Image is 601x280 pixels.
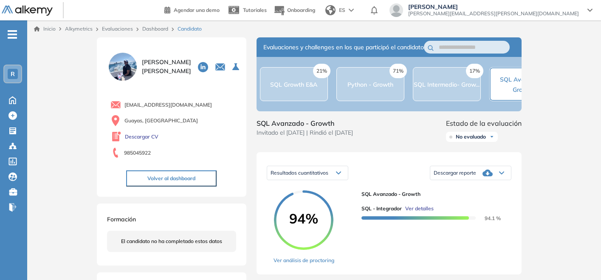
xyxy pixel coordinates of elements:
[408,3,579,10] span: [PERSON_NAME]
[414,81,480,88] span: SQL Intermedio- Grow...
[2,6,53,16] img: Logo
[263,43,424,52] span: Evaluaciones y challenges en los que participó el candidato
[361,205,402,212] span: SQL - Integrador
[313,64,330,78] span: 21%
[287,7,315,13] span: Onboarding
[178,25,202,33] span: Candidato
[349,8,354,12] img: arrow
[164,4,220,14] a: Agendar una demo
[126,170,217,187] button: Volver al dashboard
[274,1,315,20] button: Onboarding
[107,51,138,82] img: PROFILE_MENU_LOGO_USER
[65,25,93,32] span: Alkymetrics
[174,7,220,13] span: Agendar una demo
[274,212,333,225] span: 94%
[257,128,353,137] span: Invitado el [DATE] | Rindió el [DATE]
[125,133,158,141] a: Descargar CV
[325,5,336,15] img: world
[347,81,393,88] span: Python - Growth
[274,257,334,264] a: Ver análisis de proctoring
[474,215,501,221] span: 94.1 %
[107,215,136,223] span: Formación
[456,133,486,140] span: No evaluado
[446,118,522,128] span: Estado de la evaluación
[243,7,267,13] span: Tutoriales
[559,239,601,280] iframe: Chat Widget
[389,64,407,78] span: 71%
[361,190,505,198] span: SQL Avanzado - Growth
[402,205,434,212] button: Ver detalles
[500,76,547,93] span: SQL Avanzado - Growt...
[11,71,15,77] span: R
[124,117,198,124] span: Guayas, [GEOGRAPHIC_DATA]
[559,239,601,280] div: Widget de chat
[271,170,328,176] span: Resultados cuantitativos
[34,25,56,33] a: Inicio
[466,64,483,78] span: 17%
[434,170,476,176] span: Descargar reporte
[124,149,151,157] span: 985045922
[270,81,317,88] span: SQL Growth E&A
[408,10,579,17] span: [PERSON_NAME][EMAIL_ADDRESS][PERSON_NAME][DOMAIN_NAME]
[124,101,212,109] span: [EMAIL_ADDRESS][DOMAIN_NAME]
[142,25,168,32] a: Dashboard
[339,6,345,14] span: ES
[142,58,191,76] span: [PERSON_NAME] [PERSON_NAME]
[405,205,434,212] span: Ver detalles
[121,238,222,245] span: El candidato no ha completado estos datos
[8,34,17,35] i: -
[257,118,353,128] span: SQL Avanzado - Growth
[489,134,494,139] img: Ícono de flecha
[102,25,133,32] a: Evaluaciones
